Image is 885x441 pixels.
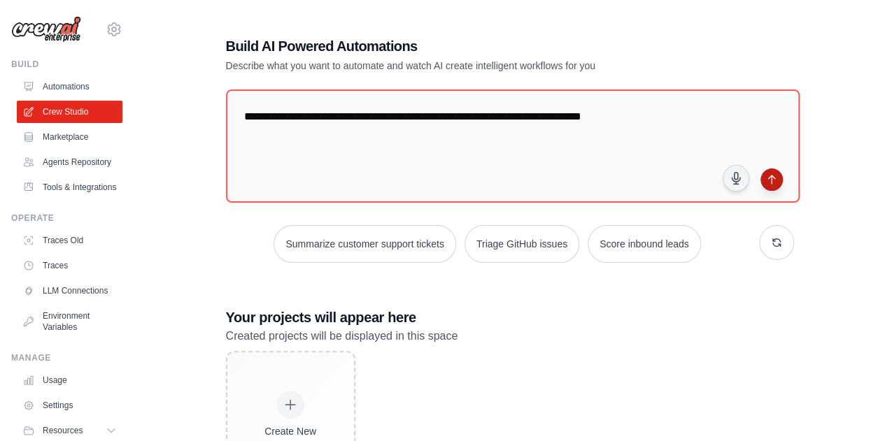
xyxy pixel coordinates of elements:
button: Score inbound leads [588,225,701,263]
a: Tools & Integrations [17,176,122,198]
p: Created projects will be displayed in this space [226,327,794,345]
a: Crew Studio [17,101,122,123]
div: Create New [257,424,324,438]
iframe: Chat Widget [815,374,885,441]
a: Traces Old [17,229,122,252]
a: Environment Variables [17,305,122,338]
a: Marketplace [17,126,122,148]
a: Settings [17,394,122,417]
button: Click to speak your automation idea [723,165,749,191]
a: Agents Repository [17,151,122,173]
a: Traces [17,254,122,277]
h1: Build AI Powered Automations [226,36,696,56]
button: Triage GitHub issues [465,225,579,263]
img: Logo [11,16,81,43]
span: Resources [43,425,83,436]
h3: Your projects will appear here [226,308,794,327]
a: Usage [17,369,122,391]
div: Manage [11,352,122,363]
a: Automations [17,75,122,98]
button: Get new suggestions [759,225,794,260]
div: Operate [11,212,122,224]
a: LLM Connections [17,280,122,302]
div: Build [11,59,122,70]
button: Summarize customer support tickets [274,225,455,263]
p: Describe what you want to automate and watch AI create intelligent workflows for you [226,59,696,73]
